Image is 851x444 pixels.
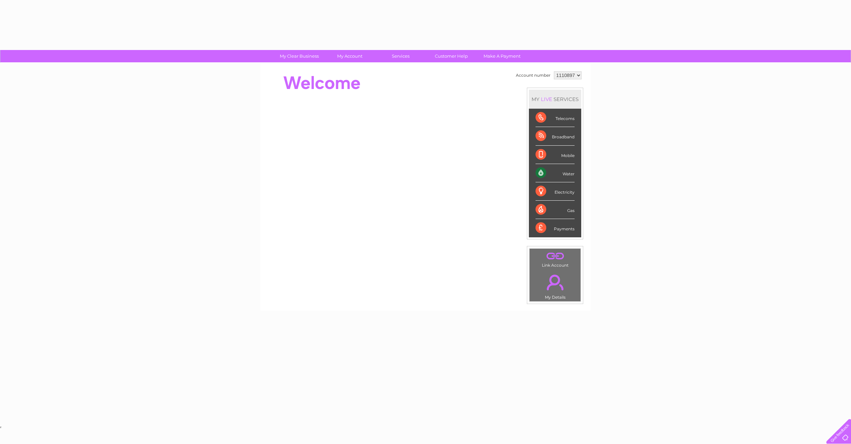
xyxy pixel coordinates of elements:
[531,250,579,262] a: .
[536,201,575,219] div: Gas
[272,50,327,62] a: My Clear Business
[531,271,579,294] a: .
[424,50,479,62] a: Customer Help
[529,248,581,269] td: Link Account
[529,269,581,302] td: My Details
[536,127,575,145] div: Broadband
[529,90,581,109] div: MY SERVICES
[536,219,575,237] div: Payments
[514,70,552,81] td: Account number
[322,50,377,62] a: My Account
[536,109,575,127] div: Telecoms
[536,164,575,182] div: Water
[536,146,575,164] div: Mobile
[536,182,575,201] div: Electricity
[475,50,530,62] a: Make A Payment
[373,50,428,62] a: Services
[540,96,554,102] div: LIVE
